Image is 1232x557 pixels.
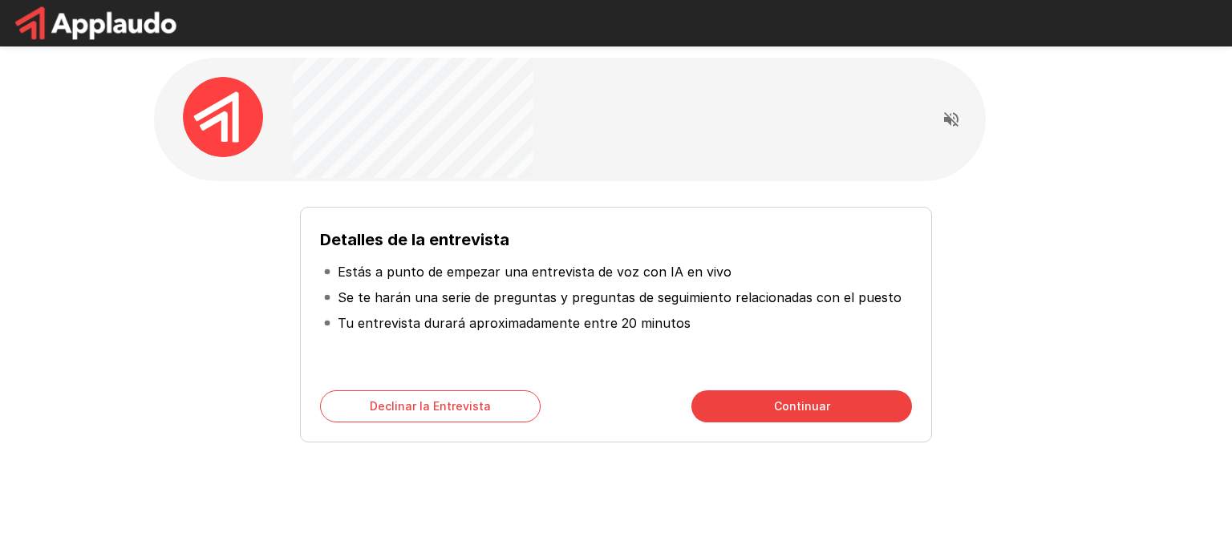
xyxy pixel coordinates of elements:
button: Continuar [691,390,912,422]
img: applaudo_avatar.png [183,77,263,157]
button: Read questions aloud [935,103,967,135]
p: Se te harán una serie de preguntas y preguntas de seguimiento relacionadas con el puesto [338,288,902,307]
p: Tu entrevista durará aproximadamente entre 20 minutos [338,313,691,333]
button: Declinar la Entrevista [320,390,541,422]
b: Detalles de la entrevista [320,230,509,249]
p: Estás a punto de empezar una entrevista de voz con IA en vivo [338,262,731,281]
